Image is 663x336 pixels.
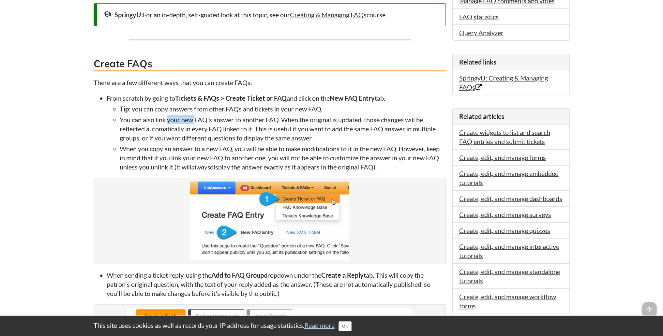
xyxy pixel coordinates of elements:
li: When you copy an answer to a new FAQ, you will be able to make modifications to it in the new FAQ... [120,144,446,171]
h3: Create FAQs [94,57,446,71]
a: Create, edit, and manage forms [459,153,546,161]
a: arrow_upward [642,303,656,311]
em: always [191,163,210,171]
p: There are a few different ways that you can create FAQs: [94,78,446,87]
a: FAQ statistics [459,13,499,21]
button: Close [339,321,352,331]
div: For an in-depth, self-guided look at this topic, see our course. [103,10,439,19]
strong: New FAQ Entry [330,94,375,102]
a: Create, edit, and manage embedded tutorials [459,169,559,186]
li: When sending a ticket reply, using the dropdown under the tab. This will copy the patron's origin... [107,270,446,298]
a: Create, edit, and manage standalone tutorials [459,268,560,285]
strong: Create a Reply [321,271,364,279]
strong: Add to FAQ Group [211,271,264,279]
a: Create, edit, and manage interactive tutorials [459,242,559,259]
a: Create, edit, and manage workflow forms [459,293,556,310]
img: The FAQ tab on the Create page. [190,182,349,260]
a: Create, edit, and manage quizzes [459,226,550,234]
strong: Tip [120,105,129,113]
a: Query Analyzer [459,29,504,37]
div: This site uses cookies as well as records your IP address for usage statistics. [87,321,576,331]
li: : you can copy answers from other FAQs and tickets in your new FAQ. [120,104,446,113]
a: Read more [304,321,335,329]
a: Create widgets to list and search FAQ entries and submit tickets [459,128,550,145]
span: Related articles [459,112,505,120]
strong: Tickets & FAQs > Create Ticket or FAQ [175,94,287,102]
strong: SpringyU: [114,11,143,19]
a: Creating & Managing FAQs [290,11,367,19]
li: You can also link your new FAQ's answer to another FAQ. When the original is updated, those chang... [120,115,446,142]
a: Create, edit, and manage dashboards [459,195,562,202]
span: arrow_upward [642,302,656,316]
li: From scratch by going to and click on the tab. [107,94,446,171]
a: Create, edit, and manage surveys [459,211,551,218]
span: school [103,10,111,18]
a: SpringyU: Creating & Managing FAQs [459,74,548,91]
span: Related links [459,58,496,66]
